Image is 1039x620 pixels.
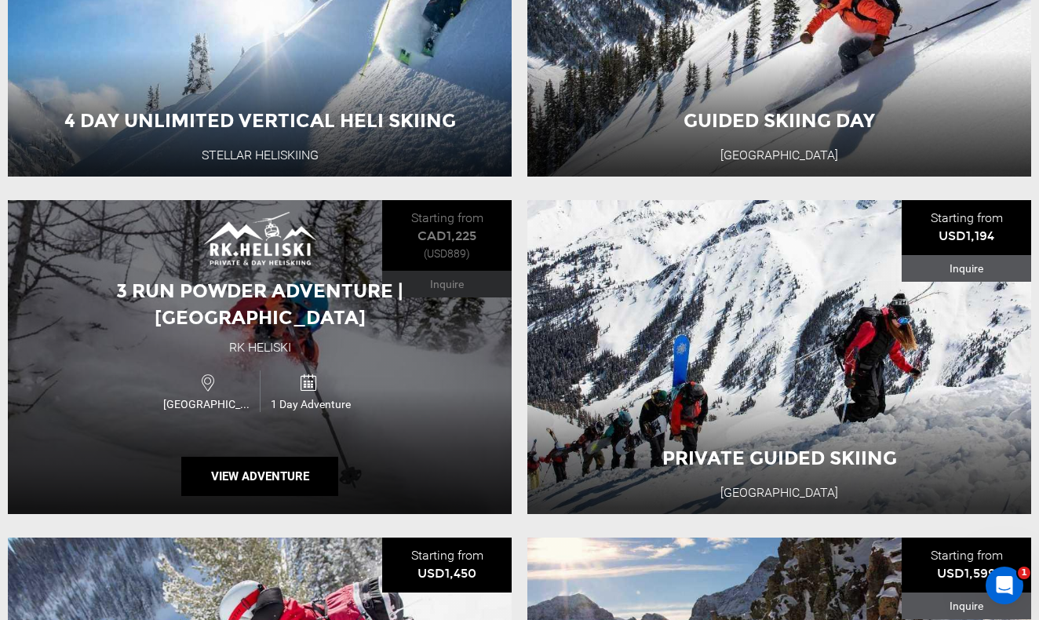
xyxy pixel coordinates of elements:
[159,396,260,412] span: [GEOGRAPHIC_DATA]
[229,339,291,357] div: RK Heliski
[181,457,338,496] button: View Adventure
[116,279,403,329] span: 3 Run Powder Adventure | [GEOGRAPHIC_DATA]
[203,207,317,270] img: images
[1018,567,1030,579] span: 1
[986,567,1023,604] iframe: Intercom live chat
[261,396,360,412] span: 1 Day Adventure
